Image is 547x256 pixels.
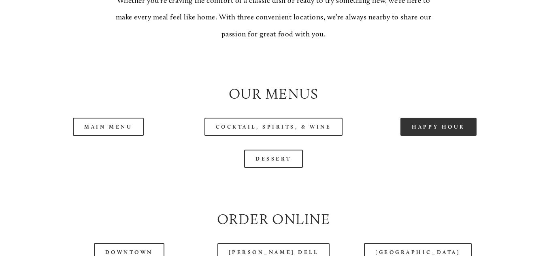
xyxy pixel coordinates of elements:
[33,209,514,229] h2: Order Online
[33,84,514,104] h2: Our Menus
[204,118,343,136] a: Cocktail, Spirits, & Wine
[244,150,303,168] a: Dessert
[73,118,144,136] a: Main Menu
[400,118,477,136] a: Happy Hour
